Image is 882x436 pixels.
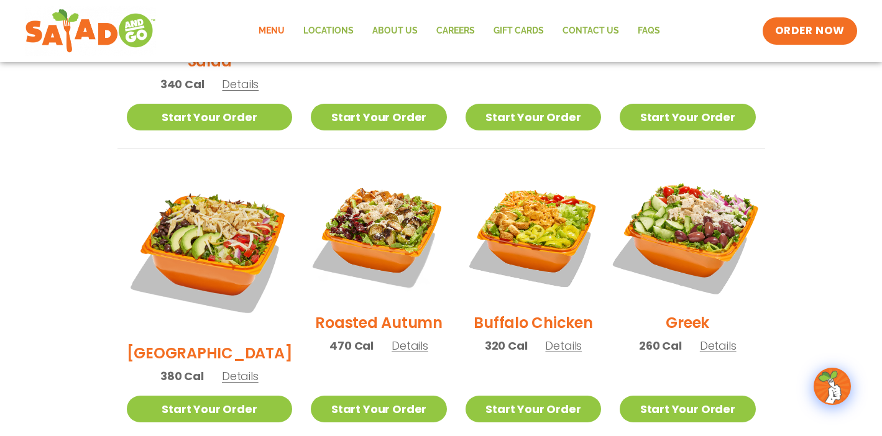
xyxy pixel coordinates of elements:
a: GIFT CARDS [484,17,553,45]
span: ORDER NOW [775,24,845,39]
a: Menu [249,17,294,45]
span: Details [222,76,259,92]
img: Product photo for Buffalo Chicken Salad [466,167,601,302]
a: Start Your Order [311,104,446,130]
span: Details [222,368,259,384]
img: Product photo for BBQ Ranch Salad [127,167,293,333]
a: Start Your Order [466,396,601,422]
h2: Greek [666,312,709,334]
a: Start Your Order [620,396,755,422]
a: Start Your Order [127,396,293,422]
span: Details [700,338,737,353]
span: Details [545,338,582,353]
a: Contact Us [553,17,628,45]
img: new-SAG-logo-768×292 [25,6,156,56]
span: 470 Cal [329,337,374,354]
a: Start Your Order [620,104,755,130]
a: Start Your Order [311,396,446,422]
a: Start Your Order [466,104,601,130]
a: Locations [294,17,363,45]
img: Product photo for Greek Salad [608,155,767,314]
h2: Roasted Autumn [315,312,443,334]
span: 380 Cal [160,368,204,384]
span: 260 Cal [639,337,682,354]
a: About Us [363,17,427,45]
img: Product photo for Roasted Autumn Salad [311,167,446,302]
a: FAQs [628,17,669,45]
h2: Buffalo Chicken [474,312,592,334]
h2: [GEOGRAPHIC_DATA] [127,342,293,364]
img: wpChatIcon [815,369,850,404]
span: Details [392,338,428,353]
span: 340 Cal [160,76,204,93]
a: ORDER NOW [763,17,857,45]
nav: Menu [249,17,669,45]
a: Careers [427,17,484,45]
a: Start Your Order [127,104,293,130]
span: 320 Cal [485,337,528,354]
